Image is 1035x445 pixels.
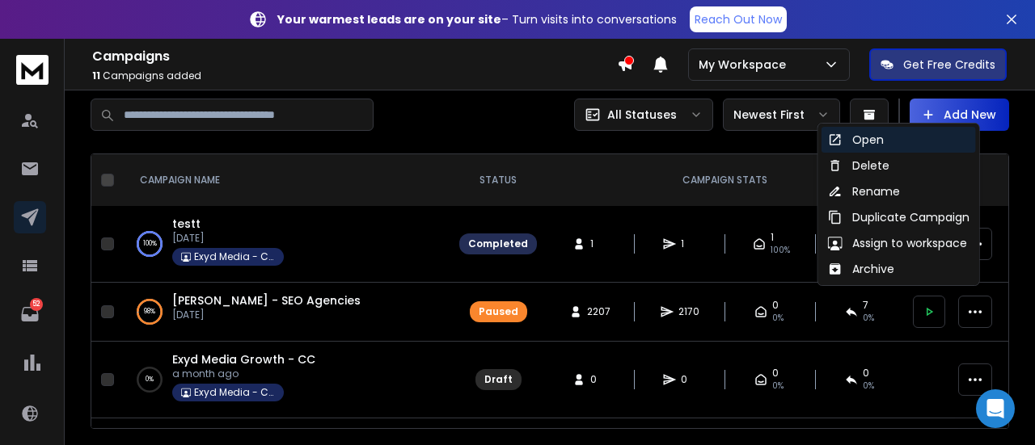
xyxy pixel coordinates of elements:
td: 100%testt[DATE]Exyd Media - Commercial Cleaning [120,206,450,283]
span: 7 [863,299,868,312]
button: Add New [910,99,1009,131]
div: Open [828,132,884,148]
span: 1 [590,237,606,250]
th: CAMPAIGN STATS [547,154,903,207]
span: 0 [772,299,779,312]
div: Delete [828,157,889,174]
p: Reach Out Now [695,11,782,27]
span: 0% [772,312,784,325]
div: Archive [828,261,894,277]
div: Open Intercom Messenger [976,389,1015,428]
p: My Workspace [699,57,792,73]
div: Completed [468,237,528,250]
p: Exyd Media - Commercial Cleaning [194,250,275,263]
p: – Turn visits into conversations [277,11,677,27]
span: 0% [863,380,874,393]
div: Rename [828,183,900,199]
img: logo [16,55,49,85]
a: Reach Out Now [690,6,787,32]
p: All Statuses [607,107,677,123]
span: 0% [772,380,784,393]
a: 52 [14,298,46,330]
strong: Your warmest leads are on your site [277,11,501,27]
span: 1 [771,231,774,244]
span: 0 [772,367,779,380]
button: Newest First [723,99,840,131]
div: Duplicate Campaign [828,209,970,225]
p: 98 % [144,304,155,320]
p: 0 % [146,372,154,388]
span: 100 % [771,244,790,257]
p: 52 [30,298,43,311]
button: Get Free Credits [869,48,1007,81]
th: STATUS [450,154,547,207]
span: 0 [863,367,869,380]
div: Paused [479,305,518,318]
p: a month ago [172,367,315,380]
a: [PERSON_NAME] - SEO Agencies [172,292,361,309]
td: 0%Exyd Media Growth - CCa month agoExyd Media - Commercial Cleaning [120,342,450,418]
h1: Campaigns [92,47,617,66]
a: Exyd Media Growth - CC [172,351,315,367]
div: Assign to workspace [828,235,967,251]
p: [DATE] [172,309,361,321]
span: 2170 [678,305,699,318]
p: Get Free Credits [903,57,995,73]
div: Draft [484,373,513,386]
span: 0 [590,373,606,386]
th: CAMPAIGN NAME [120,154,450,207]
a: testt [172,216,201,232]
span: 0 [681,373,697,386]
p: Exyd Media - Commercial Cleaning [194,386,275,399]
td: 98%[PERSON_NAME] - SEO Agencies[DATE] [120,283,450,342]
p: Campaigns added [92,69,617,82]
span: 1 [681,237,697,250]
span: 2207 [587,305,610,318]
p: [DATE] [172,232,284,245]
span: 11 [92,69,100,82]
p: 100 % [143,236,157,252]
span: 0 % [863,312,874,325]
